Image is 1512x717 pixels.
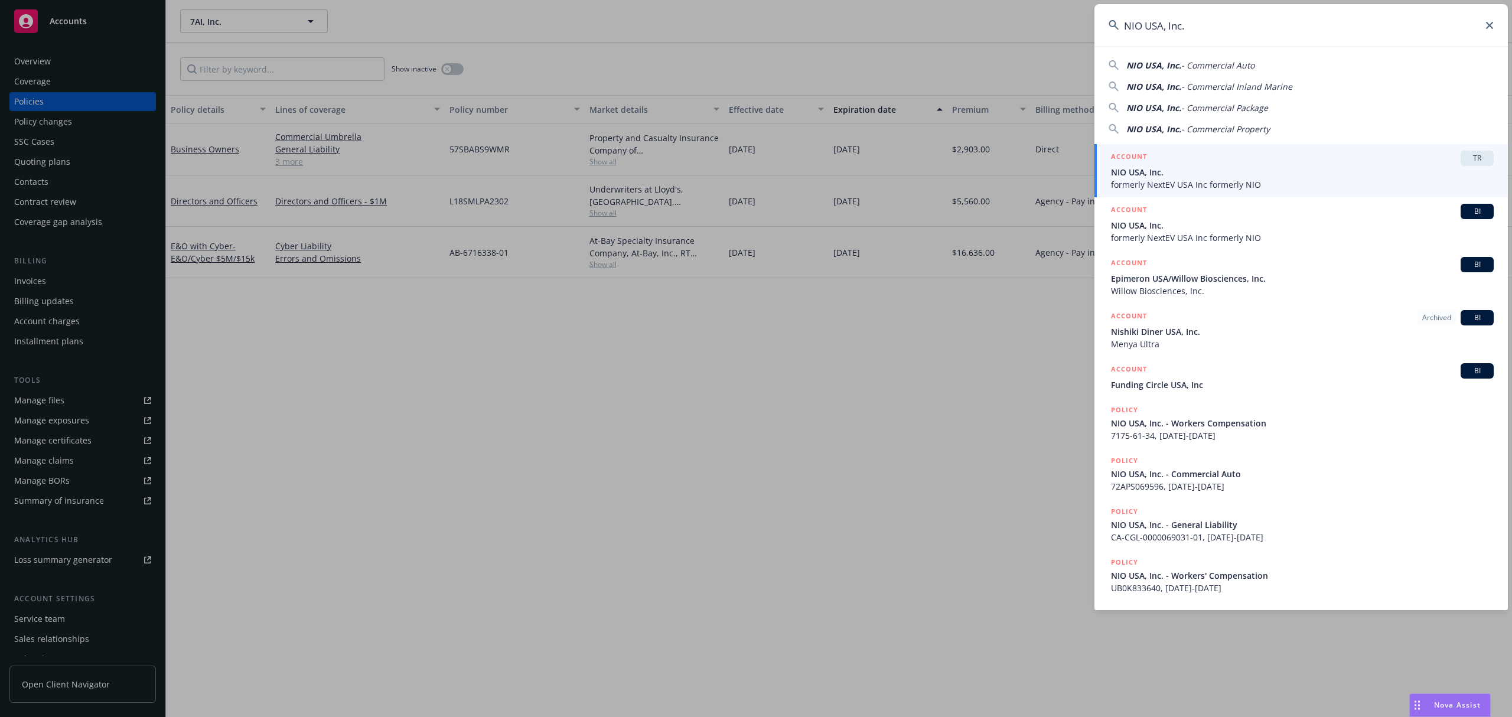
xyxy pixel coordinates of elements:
h5: ACCOUNT [1111,310,1147,324]
span: Willow Biosciences, Inc. [1111,285,1494,297]
a: POLICY [1094,601,1508,651]
span: NIO USA, Inc. - Commercial Auto [1111,468,1494,480]
span: NIO USA, Inc. - Workers' Compensation [1111,569,1494,582]
h5: ACCOUNT [1111,257,1147,271]
a: ACCOUNTBINIO USA, Inc.formerly NextEV USA Inc formerly NIO [1094,197,1508,250]
span: BI [1465,259,1489,270]
a: POLICYNIO USA, Inc. - General LiabilityCA-CGL-0000069031-01, [DATE]-[DATE] [1094,499,1508,550]
span: NIO USA, Inc. [1126,123,1181,135]
a: ACCOUNTArchivedBINishiki Diner USA, Inc.Menya Ultra [1094,304,1508,357]
span: Menya Ultra [1111,338,1494,350]
span: Nishiki Diner USA, Inc. [1111,325,1494,338]
span: - Commercial Package [1181,102,1268,113]
a: ACCOUNTTRNIO USA, Inc.formerly NextEV USA Inc formerly NIO [1094,144,1508,197]
a: ACCOUNTBIFunding Circle USA, Inc [1094,357,1508,397]
h5: POLICY [1111,455,1138,467]
span: 72APS069596, [DATE]-[DATE] [1111,480,1494,493]
span: formerly NextEV USA Inc formerly NIO [1111,178,1494,191]
span: BI [1465,366,1489,376]
span: - Commercial Property [1181,123,1270,135]
h5: POLICY [1111,404,1138,416]
span: NIO USA, Inc. - General Liability [1111,519,1494,531]
span: formerly NextEV USA Inc formerly NIO [1111,232,1494,244]
span: Funding Circle USA, Inc [1111,379,1494,391]
a: POLICYNIO USA, Inc. - Workers Compensation7175-61-34, [DATE]-[DATE] [1094,397,1508,448]
div: Drag to move [1410,694,1425,716]
input: Search... [1094,4,1508,47]
h5: ACCOUNT [1111,363,1147,377]
span: NIO USA, Inc. [1126,60,1181,71]
span: NIO USA, Inc. [1126,81,1181,92]
span: TR [1465,153,1489,164]
span: Nova Assist [1434,700,1481,710]
button: Nova Assist [1409,693,1491,717]
span: NIO USA, Inc. [1126,102,1181,113]
span: - Commercial Inland Marine [1181,81,1292,92]
span: BI [1465,206,1489,217]
a: ACCOUNTBIEpimeron USA/Willow Biosciences, Inc.Willow Biosciences, Inc. [1094,250,1508,304]
h5: ACCOUNT [1111,151,1147,165]
span: 7175-61-34, [DATE]-[DATE] [1111,429,1494,442]
span: CA-CGL-0000069031-01, [DATE]-[DATE] [1111,531,1494,543]
span: - Commercial Auto [1181,60,1254,71]
h5: POLICY [1111,506,1138,517]
span: NIO USA, Inc. - Workers Compensation [1111,417,1494,429]
span: UB0K833640, [DATE]-[DATE] [1111,582,1494,594]
a: POLICYNIO USA, Inc. - Workers' CompensationUB0K833640, [DATE]-[DATE] [1094,550,1508,601]
span: Archived [1422,312,1451,323]
span: Epimeron USA/Willow Biosciences, Inc. [1111,272,1494,285]
h5: POLICY [1111,607,1138,619]
h5: ACCOUNT [1111,204,1147,218]
h5: POLICY [1111,556,1138,568]
span: NIO USA, Inc. [1111,219,1494,232]
span: BI [1465,312,1489,323]
span: NIO USA, Inc. [1111,166,1494,178]
a: POLICYNIO USA, Inc. - Commercial Auto72APS069596, [DATE]-[DATE] [1094,448,1508,499]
